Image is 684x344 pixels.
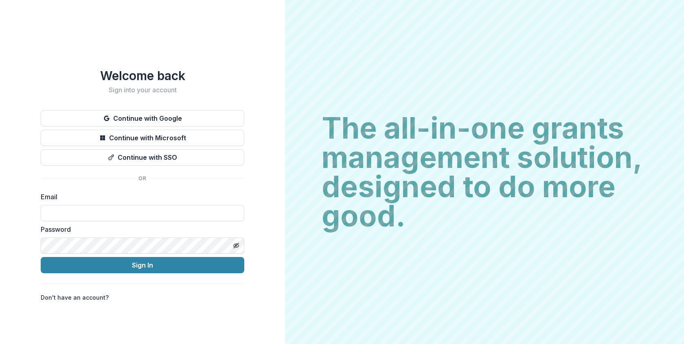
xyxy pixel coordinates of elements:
[41,149,244,165] button: Continue with SSO
[41,257,244,273] button: Sign In
[41,224,239,234] label: Password
[41,192,239,202] label: Email
[230,239,243,252] button: Toggle password visibility
[41,68,244,83] h1: Welcome back
[41,86,244,94] h2: Sign into your account
[41,293,109,302] p: Don't have an account?
[41,130,244,146] button: Continue with Microsoft
[41,110,244,126] button: Continue with Google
